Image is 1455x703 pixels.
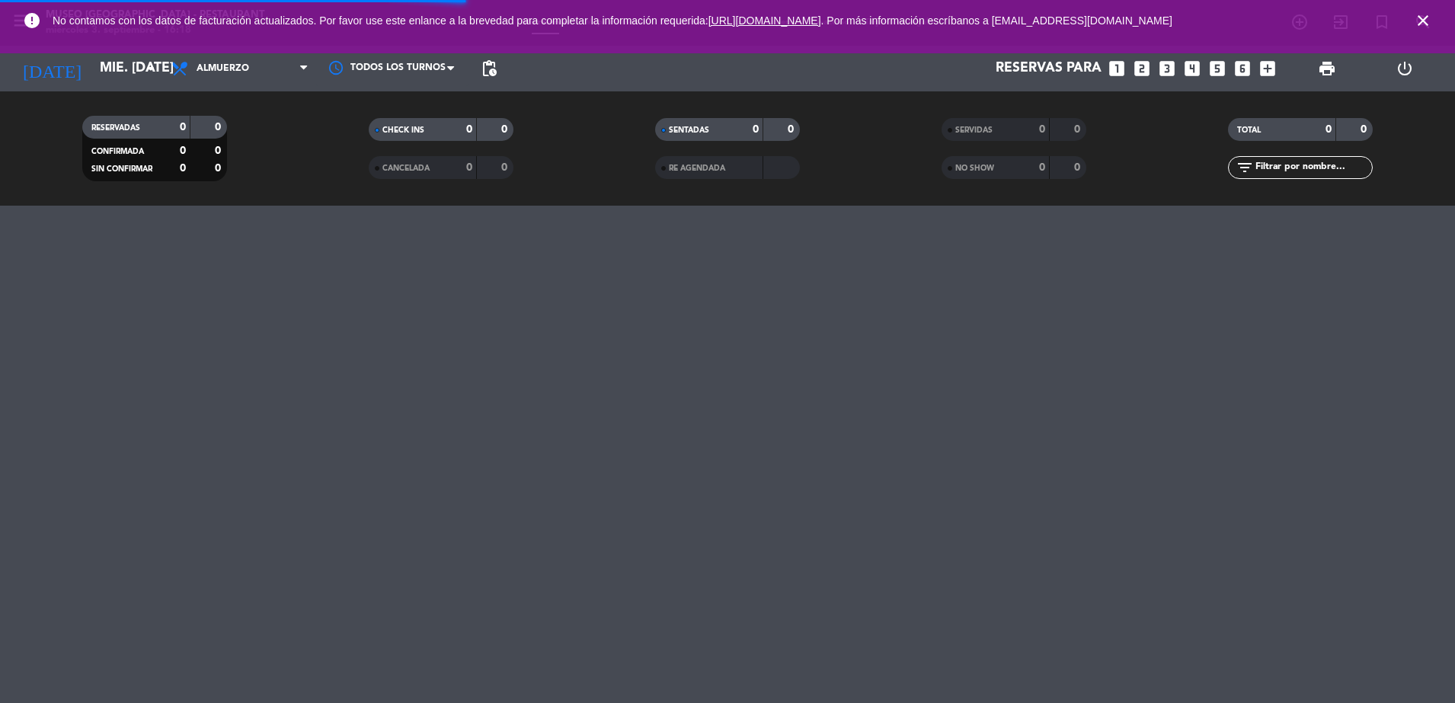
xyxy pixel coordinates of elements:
[53,14,1172,27] span: No contamos con los datos de facturación actualizados. Por favor use este enlance a la brevedad p...
[501,162,510,173] strong: 0
[1414,11,1432,30] i: close
[215,145,224,156] strong: 0
[466,162,472,173] strong: 0
[753,124,759,135] strong: 0
[91,165,152,173] span: SIN CONFIRMAR
[996,61,1102,76] span: Reservas para
[180,122,186,133] strong: 0
[180,145,186,156] strong: 0
[1039,162,1045,173] strong: 0
[1074,124,1083,135] strong: 0
[180,163,186,174] strong: 0
[1258,59,1278,78] i: add_box
[669,126,709,134] span: SENTADAS
[215,122,224,133] strong: 0
[215,163,224,174] strong: 0
[821,14,1172,27] a: . Por más información escríbanos a [EMAIL_ADDRESS][DOMAIN_NAME]
[11,52,92,85] i: [DATE]
[708,14,821,27] a: [URL][DOMAIN_NAME]
[480,59,498,78] span: pending_actions
[955,126,993,134] span: SERVIDAS
[1157,59,1177,78] i: looks_3
[1361,124,1370,135] strong: 0
[1237,126,1261,134] span: TOTAL
[23,11,41,30] i: error
[1236,158,1254,177] i: filter_list
[1132,59,1152,78] i: looks_two
[197,63,249,74] span: Almuerzo
[1318,59,1336,78] span: print
[1254,159,1372,176] input: Filtrar por nombre...
[788,124,797,135] strong: 0
[1074,162,1083,173] strong: 0
[91,148,144,155] span: CONFIRMADA
[382,126,424,134] span: CHECK INS
[1233,59,1252,78] i: looks_6
[1107,59,1127,78] i: looks_one
[142,59,160,78] i: arrow_drop_down
[1207,59,1227,78] i: looks_5
[466,124,472,135] strong: 0
[1366,46,1444,91] div: LOG OUT
[1396,59,1414,78] i: power_settings_new
[1325,124,1332,135] strong: 0
[1182,59,1202,78] i: looks_4
[669,165,725,172] span: RE AGENDADA
[91,124,140,132] span: RESERVADAS
[955,165,994,172] span: NO SHOW
[1039,124,1045,135] strong: 0
[501,124,510,135] strong: 0
[382,165,430,172] span: CANCELADA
